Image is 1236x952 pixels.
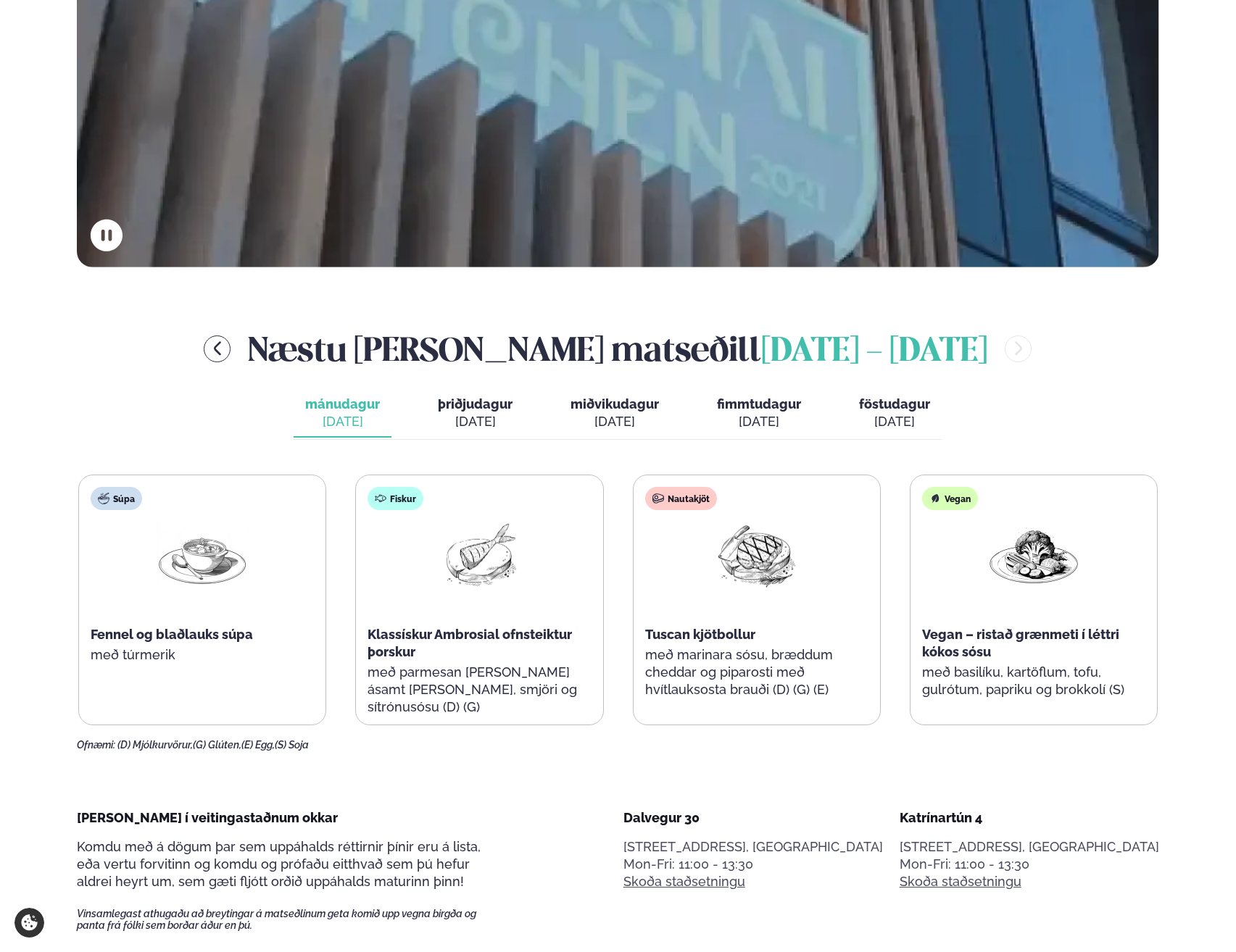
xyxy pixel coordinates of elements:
[900,873,1021,890] a: Skoða staðsetningu
[900,856,1159,873] div: Mon-Fri: 11:00 - 13:30
[705,390,813,438] button: fimmtudagur [DATE]
[204,335,231,362] button: menu-btn-left
[156,522,249,589] img: Soup.png
[859,396,930,412] span: föstudagur
[77,839,481,889] span: Komdu með á dögum þar sem uppáhalds réttirnir þínir eru á lista, eða vertu forvitinn og komdu og ...
[438,413,513,430] div: [DATE]
[645,646,868,698] p: með marinara sósu, bræddum cheddar og piparosti með hvítlauksosta brauði (D) (G) (E)
[91,487,142,510] div: Súpa
[761,336,987,368] span: [DATE] - [DATE]
[1005,335,1032,362] button: menu-btn-right
[645,487,717,510] div: Nautakjöt
[571,396,659,412] span: miðvikudagur
[900,809,1159,827] div: Katrínartún 4
[623,809,883,827] div: Dalvegur 30
[922,664,1145,698] p: með basilíku, kartöflum, tofu, gulrótum, papriku og brokkolí (S)
[717,413,801,430] div: [DATE]
[368,487,423,510] div: Fiskur
[922,487,978,510] div: Vegan
[77,739,115,751] span: Ofnæmi:
[900,838,1159,856] p: [STREET_ADDRESS], [GEOGRAPHIC_DATA]
[433,522,526,589] img: Fish.png
[571,413,659,430] div: [DATE]
[645,627,755,642] span: Tuscan kjötbollur
[710,522,803,589] img: Beef-Meat.png
[248,325,987,372] h2: Næstu [PERSON_NAME] matseðill
[859,413,930,430] div: [DATE]
[241,739,275,751] span: (E) Egg,
[368,627,572,659] span: Klassískur Ambrosial ofnsteiktur þorskur
[305,396,380,412] span: mánudagur
[623,873,745,890] a: Skoða staðsetningu
[305,413,380,430] div: [DATE]
[91,646,314,664] p: með túrmerik
[922,627,1119,659] span: Vegan – ristað grænmeti í léttri kókos sósu
[987,522,1080,589] img: Vegan.png
[438,396,513,412] span: þriðjudagur
[77,908,502,931] span: Vinsamlegast athugaðu að breytingar á matseðlinum geta komið upp vegna birgða og panta frá fólki ...
[623,856,883,873] div: Mon-Fri: 11:00 - 13:30
[77,810,338,825] span: [PERSON_NAME] í veitingastaðnum okkar
[294,390,391,438] button: mánudagur [DATE]
[929,493,941,504] img: Vegan.svg
[98,493,109,504] img: soup.svg
[117,739,193,751] span: (D) Mjólkurvörur,
[623,838,883,856] p: [STREET_ADDRESS], [GEOGRAPHIC_DATA]
[91,627,253,642] span: Fennel og blaðlauks súpa
[426,390,524,438] button: þriðjudagur [DATE]
[559,390,671,438] button: miðvikudagur [DATE]
[652,493,664,504] img: beef.svg
[193,739,241,751] span: (G) Glúten,
[275,739,309,751] span: (S) Soja
[717,396,801,412] span: fimmtudagur
[847,390,942,438] button: föstudagur [DATE]
[375,493,386,504] img: fish.svg
[368,664,591,716] p: með parmesan [PERSON_NAME] ásamt [PERSON_NAME], smjöri og sítrónusósu (D) (G)
[14,908,44,938] a: Cookie settings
